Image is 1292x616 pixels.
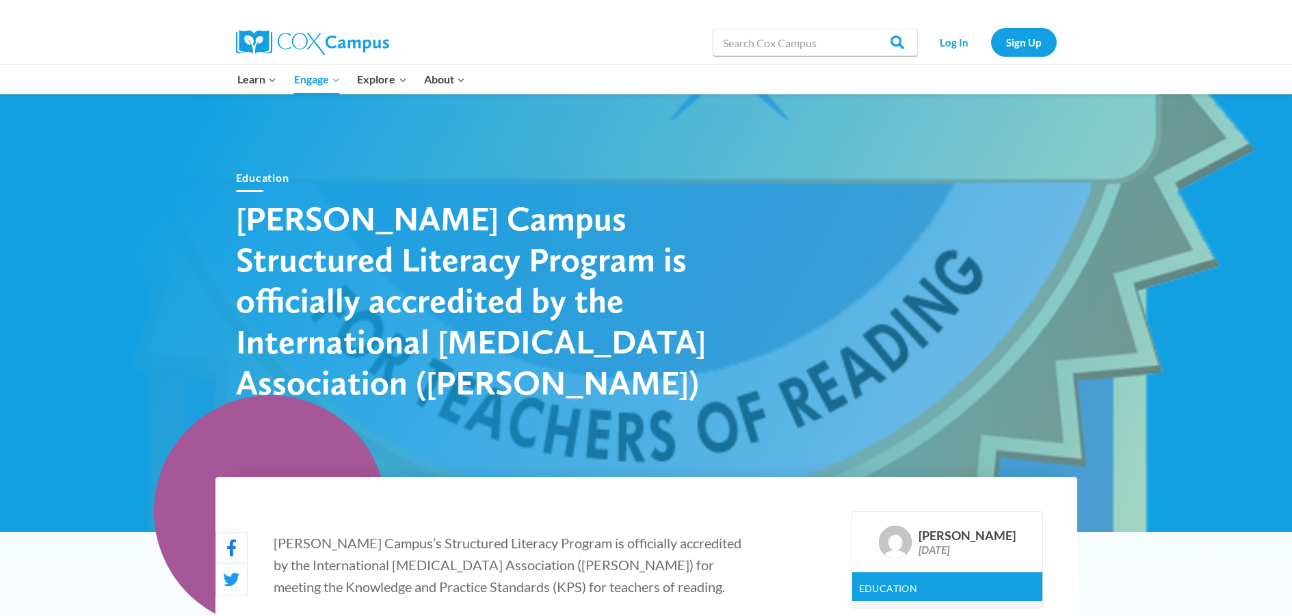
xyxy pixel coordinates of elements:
nav: Primary Navigation [229,65,474,94]
h1: [PERSON_NAME] Campus Structured Literacy Program is officially accredited by the International [M... [236,198,715,403]
nav: Secondary Navigation [925,28,1057,56]
div: [DATE] [919,543,1016,556]
span: Engage [294,70,340,88]
a: Log In [925,28,984,56]
img: Cox Campus [236,30,389,55]
a: Education [236,171,289,184]
span: About [424,70,465,88]
a: Sign Up [991,28,1057,56]
input: Search Cox Campus [713,29,918,56]
div: [PERSON_NAME] [919,528,1016,544]
a: Education [859,582,918,594]
span: [PERSON_NAME] Campus’s Structured Literacy Program is officially accredited by the International ... [274,535,741,595]
span: Learn [237,70,276,88]
span: Explore [357,70,406,88]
